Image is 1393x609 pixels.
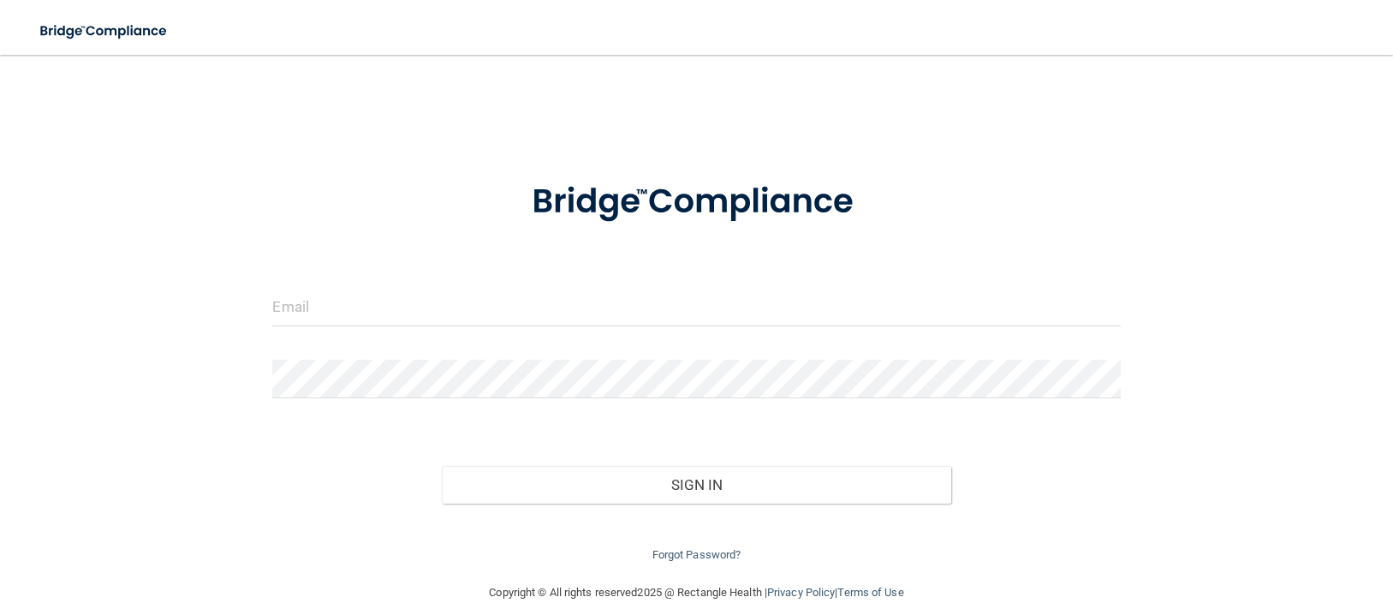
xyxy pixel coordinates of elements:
[272,288,1120,326] input: Email
[837,586,903,599] a: Terms of Use
[442,466,950,504] button: Sign In
[26,14,183,49] img: bridge_compliance_login_screen.278c3ca4.svg
[767,586,835,599] a: Privacy Policy
[497,158,896,247] img: bridge_compliance_login_screen.278c3ca4.svg
[652,548,741,561] a: Forgot Password?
